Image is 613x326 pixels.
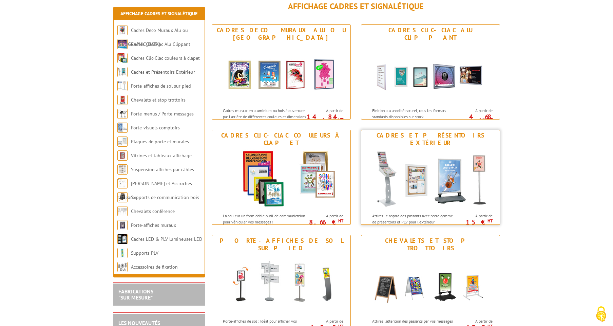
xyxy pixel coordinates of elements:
[218,254,344,315] img: Porte-affiches de sol sur pied
[120,11,197,17] a: Affichage Cadres et Signalétique
[117,248,128,258] img: Supports PLV
[212,130,351,225] a: Cadres Clic-Clac couleurs à clapet Cadres Clic-Clac couleurs à clapet La couleur un formidable ou...
[117,123,128,133] img: Porte-visuels comptoirs
[372,108,456,119] p: Finition alu anodisé naturel, tous les formats standards disponibles sur stock.
[117,220,128,230] img: Porte-affiches muraux
[131,194,199,200] a: Supports de communication bois
[117,164,128,175] img: Suspension affiches par câbles
[117,109,128,119] img: Porte-menus / Porte-messages
[361,24,500,120] a: Cadres Clic-Clac Alu Clippant Cadres Clic-Clac Alu Clippant Finition alu anodisé naturel, tous le...
[131,152,192,159] a: Vitrines et tableaux affichage
[363,237,498,252] div: Chevalets et stop trottoirs
[117,262,128,272] img: Accessoires de fixation
[309,108,343,113] span: A partir de
[117,67,128,77] img: Cadres et Présentoirs Extérieur
[131,166,194,173] a: Suspension affiches par câbles
[214,237,349,252] div: Porte-affiches de sol sur pied
[214,132,349,147] div: Cadres Clic-Clac couleurs à clapet
[117,180,192,200] a: [PERSON_NAME] et Accroches tableaux
[131,83,191,89] a: Porte-affiches de sol sur pied
[458,319,493,324] span: A partir de
[372,213,456,224] p: Attirez le regard des passants avec notre gamme de présentoirs et PLV pour l'extérieur
[117,25,128,35] img: Cadres Deco Muraux Alu ou Bois
[131,41,190,47] a: Cadres Clic-Clac Alu Clippant
[309,319,343,324] span: A partir de
[363,132,498,147] div: Cadres et Présentoirs Extérieur
[338,117,343,123] sup: HT
[361,130,500,225] a: Cadres et Présentoirs Extérieur Cadres et Présentoirs Extérieur Attirez le regard des passants av...
[455,115,493,123] p: 4.68 €
[458,108,493,113] span: A partir de
[455,220,493,224] p: 15 €
[487,218,493,224] sup: HT
[305,220,343,224] p: 8.66 €
[117,27,188,47] a: Cadres Deco Muraux Alu ou [GEOGRAPHIC_DATA]
[338,218,343,224] sup: HT
[218,43,344,104] img: Cadres Deco Muraux Alu ou Bois
[458,213,493,219] span: A partir de
[212,2,500,11] h1: Affichage Cadres et Signalétique
[368,148,493,210] img: Cadres et Présentoirs Extérieur
[214,26,349,41] div: Cadres Deco Muraux Alu ou [GEOGRAPHIC_DATA]
[589,303,613,326] button: Cookies (fenêtre modale)
[131,208,175,214] a: Chevalets conférence
[223,213,307,224] p: La couleur un formidable outil de communication pour véhiculer vos messages !
[118,288,153,301] a: FABRICATIONS"Sur Mesure"
[131,111,194,117] a: Porte-menus / Porte-messages
[131,55,200,61] a: Cadres Clic-Clac couleurs à clapet
[117,234,128,244] img: Cadres LED & PLV lumineuses LED
[131,97,186,103] a: Chevalets et stop trottoirs
[372,318,456,324] p: Attirez l’attention des passants par vos messages
[305,115,343,123] p: 14.84 €
[131,264,178,270] a: Accessoires de fixation
[131,222,176,228] a: Porte-affiches muraux
[309,213,343,219] span: A partir de
[117,95,128,105] img: Chevalets et stop trottoirs
[368,254,493,315] img: Chevalets et stop trottoirs
[117,53,128,63] img: Cadres Clic-Clac couleurs à clapet
[117,178,128,188] img: Cimaises et Accroches tableaux
[212,24,351,120] a: Cadres Deco Muraux Alu ou [GEOGRAPHIC_DATA] Cadres Deco Muraux Alu ou Bois Cadres muraux en alumi...
[117,150,128,161] img: Vitrines et tableaux affichage
[131,236,202,242] a: Cadres LED & PLV lumineuses LED
[223,108,307,131] p: Cadres muraux en aluminium ou bois à ouverture par l'arrière de différentes couleurs et dimension...
[218,148,344,210] img: Cadres Clic-Clac couleurs à clapet
[117,137,128,147] img: Plaques de porte et murales
[131,250,158,256] a: Supports PLV
[131,139,189,145] a: Plaques de porte et murales
[117,81,128,91] img: Porte-affiches de sol sur pied
[117,206,128,216] img: Chevalets conférence
[131,125,180,131] a: Porte-visuels comptoirs
[368,43,493,104] img: Cadres Clic-Clac Alu Clippant
[363,26,498,41] div: Cadres Clic-Clac Alu Clippant
[593,306,610,323] img: Cookies (fenêtre modale)
[487,117,493,123] sup: HT
[131,69,195,75] a: Cadres et Présentoirs Extérieur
